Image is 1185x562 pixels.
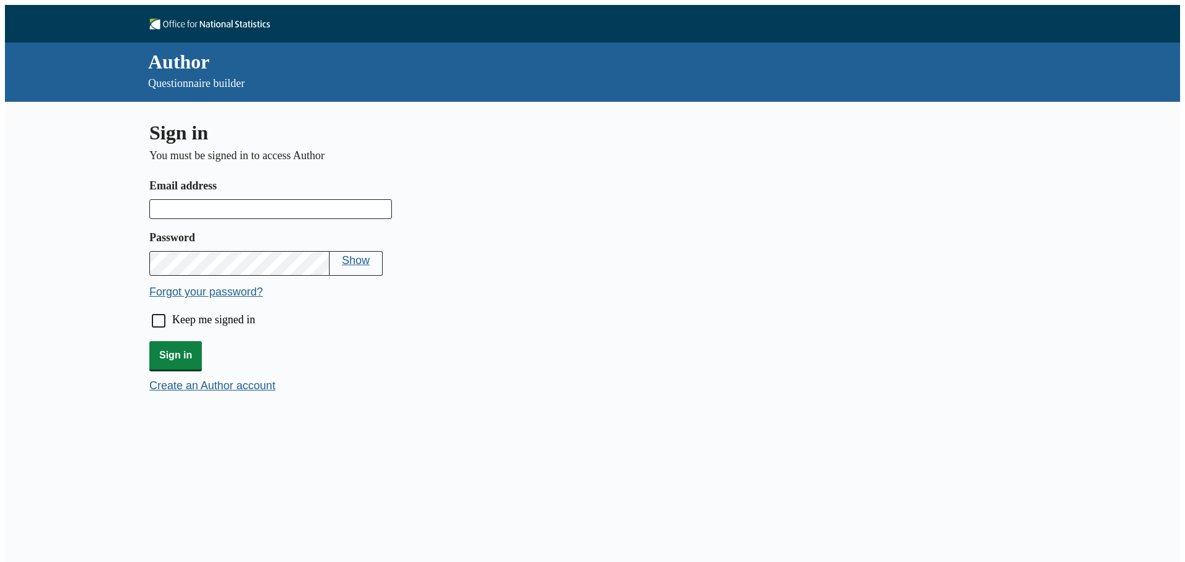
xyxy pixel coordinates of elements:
button: Show [342,254,370,267]
label: Keep me signed in [172,313,255,326]
button: Create an Author account [149,379,275,392]
label: Email address [149,177,737,195]
button: Forgot your password? [149,286,263,299]
label: Password [149,229,737,247]
div: Author [148,48,804,76]
button: Sign in [149,341,202,370]
h1: Sign in [149,122,737,144]
p: Questionnaire builder [148,76,804,91]
p: You must be signed in to access Author [149,149,737,162]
